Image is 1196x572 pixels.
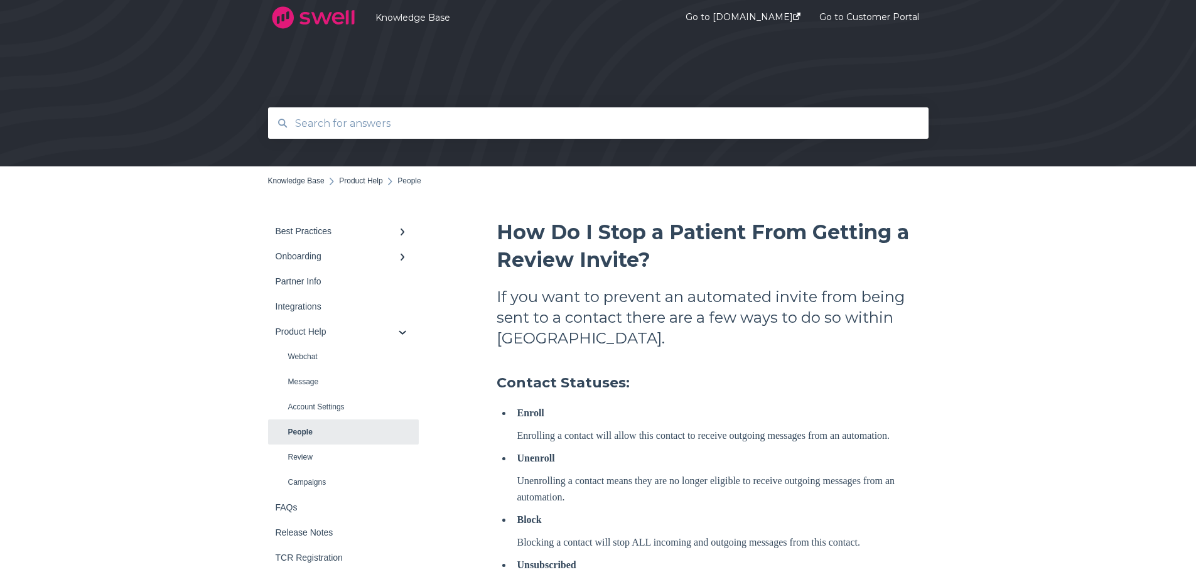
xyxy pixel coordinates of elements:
[276,502,399,512] div: FAQs
[517,514,542,525] strong: Block
[517,559,576,570] strong: Unsubscribed
[497,220,909,272] span: How Do I Stop a Patient From Getting a Review Invite?
[268,319,419,344] a: Product Help
[268,294,419,319] a: Integrations
[517,407,544,418] strong: Enroll
[268,495,419,520] a: FAQs
[276,553,399,563] div: TCR Registration
[268,470,419,495] a: Campaigns
[268,344,419,369] a: Webchat
[268,269,419,294] a: Partner Info
[268,419,419,445] a: People
[517,534,929,551] p: Blocking a contact will stop ALL incoming and outgoing messages from this contact.
[268,520,419,545] a: Release Notes
[268,369,419,394] a: Message
[375,12,648,23] a: Knowledge Base
[517,473,929,505] p: Unenrolling a contact means they are no longer eligible to receive outgoing messages from an auto...
[276,527,399,537] div: Release Notes
[497,286,929,348] h2: If you want to prevent an automated invite from being sent to a contact there are a few ways to d...
[288,110,910,137] input: Search for answers
[268,244,419,269] a: Onboarding
[268,545,419,570] a: TCR Registration
[276,251,399,261] div: Onboarding
[276,326,399,337] div: Product Help
[276,226,399,236] div: Best Practices
[268,394,419,419] a: Account Settings
[268,445,419,470] a: Review
[268,176,325,185] a: Knowledge Base
[268,219,419,244] a: Best Practices
[276,276,399,286] div: Partner Info
[268,2,359,33] img: company logo
[276,301,399,311] div: Integrations
[517,428,929,444] p: Enrolling a contact will allow this contact to receive outgoing messages from an automation.
[517,453,555,463] strong: Unenroll
[339,176,382,185] a: Product Help
[397,176,421,185] span: People
[497,374,630,391] strong: Contact Statuses:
